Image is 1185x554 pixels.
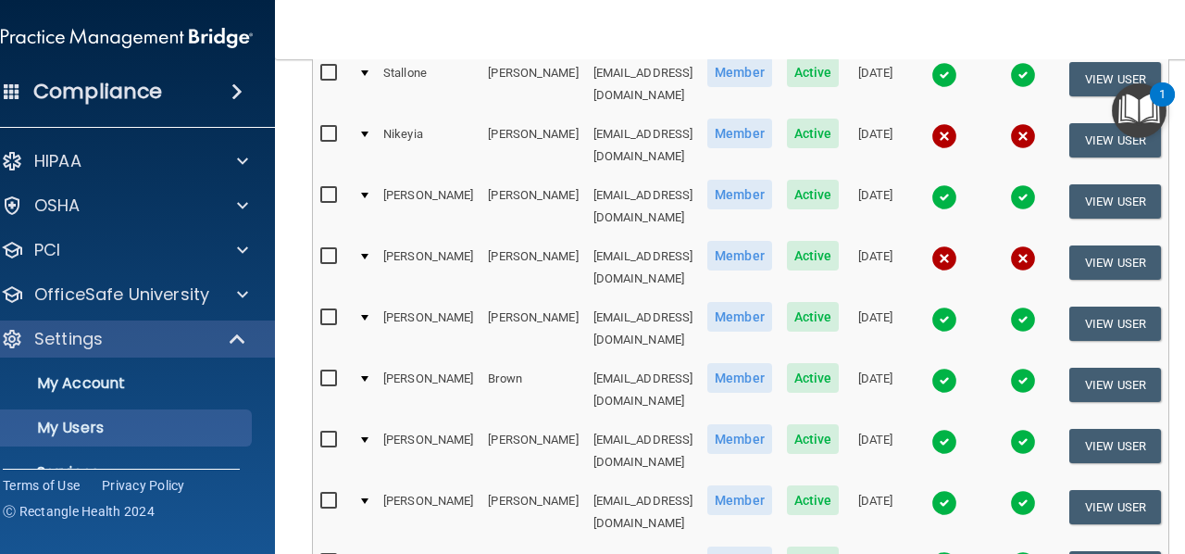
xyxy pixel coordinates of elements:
[376,298,480,359] td: [PERSON_NAME]
[1010,429,1036,455] img: tick.e7d51cea.svg
[1010,368,1036,394] img: tick.e7d51cea.svg
[480,115,585,176] td: [PERSON_NAME]
[480,176,585,237] td: [PERSON_NAME]
[846,176,904,237] td: [DATE]
[707,363,772,393] span: Member
[376,359,480,421] td: [PERSON_NAME]
[707,119,772,148] span: Member
[34,239,60,261] p: PCI
[1069,246,1161,280] button: View User
[931,184,957,210] img: tick.e7d51cea.svg
[1069,429,1161,463] button: View User
[787,57,840,87] span: Active
[931,368,957,394] img: tick.e7d51cea.svg
[376,115,480,176] td: Nikeyia
[707,57,772,87] span: Member
[1069,123,1161,157] button: View User
[33,79,162,105] h4: Compliance
[1112,83,1166,138] button: Open Resource Center, 1 new notification
[586,237,701,298] td: [EMAIL_ADDRESS][DOMAIN_NAME]
[846,115,904,176] td: [DATE]
[586,115,701,176] td: [EMAIL_ADDRESS][DOMAIN_NAME]
[931,123,957,149] img: cross.ca9f0e7f.svg
[3,502,155,521] span: Ⓒ Rectangle Health 2024
[1,283,248,306] a: OfficeSafe University
[1069,307,1161,341] button: View User
[931,429,957,455] img: tick.e7d51cea.svg
[34,283,209,306] p: OfficeSafe University
[480,421,585,482] td: [PERSON_NAME]
[1010,490,1036,516] img: tick.e7d51cea.svg
[1069,62,1161,96] button: View User
[1159,94,1166,119] div: 1
[846,482,904,543] td: [DATE]
[34,328,103,350] p: Settings
[787,302,840,332] span: Active
[707,302,772,332] span: Member
[707,424,772,454] span: Member
[586,54,701,115] td: [EMAIL_ADDRESS][DOMAIN_NAME]
[931,246,957,271] img: cross.ca9f0e7f.svg
[480,54,585,115] td: [PERSON_NAME]
[586,298,701,359] td: [EMAIL_ADDRESS][DOMAIN_NAME]
[1,150,248,172] a: HIPAA
[480,482,585,543] td: [PERSON_NAME]
[586,359,701,421] td: [EMAIL_ADDRESS][DOMAIN_NAME]
[586,421,701,482] td: [EMAIL_ADDRESS][DOMAIN_NAME]
[787,119,840,148] span: Active
[480,298,585,359] td: [PERSON_NAME]
[586,482,701,543] td: [EMAIL_ADDRESS][DOMAIN_NAME]
[1069,490,1161,524] button: View User
[1010,184,1036,210] img: tick.e7d51cea.svg
[846,359,904,421] td: [DATE]
[787,485,840,515] span: Active
[787,424,840,454] span: Active
[102,476,185,495] a: Privacy Policy
[931,307,957,333] img: tick.e7d51cea.svg
[1069,184,1161,219] button: View User
[376,421,480,482] td: [PERSON_NAME]
[931,490,957,516] img: tick.e7d51cea.svg
[846,237,904,298] td: [DATE]
[1010,307,1036,333] img: tick.e7d51cea.svg
[1010,246,1036,271] img: cross.ca9f0e7f.svg
[787,363,840,393] span: Active
[846,54,904,115] td: [DATE]
[34,195,81,217] p: OSHA
[376,482,480,543] td: [PERSON_NAME]
[1,239,248,261] a: PCI
[34,150,81,172] p: HIPAA
[3,476,80,495] a: Terms of Use
[787,180,840,209] span: Active
[1069,368,1161,402] button: View User
[707,180,772,209] span: Member
[480,359,585,421] td: Brown
[1,19,253,57] img: PMB logo
[931,62,957,88] img: tick.e7d51cea.svg
[1,195,248,217] a: OSHA
[1010,123,1036,149] img: cross.ca9f0e7f.svg
[1010,62,1036,88] img: tick.e7d51cea.svg
[846,421,904,482] td: [DATE]
[376,176,480,237] td: [PERSON_NAME]
[1,328,247,350] a: Settings
[846,298,904,359] td: [DATE]
[480,237,585,298] td: [PERSON_NAME]
[586,176,701,237] td: [EMAIL_ADDRESS][DOMAIN_NAME]
[787,241,840,271] span: Active
[376,54,480,115] td: Stallone
[376,237,480,298] td: [PERSON_NAME]
[707,241,772,271] span: Member
[1092,426,1163,497] iframe: Drift Widget Chat Controller
[707,485,772,515] span: Member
